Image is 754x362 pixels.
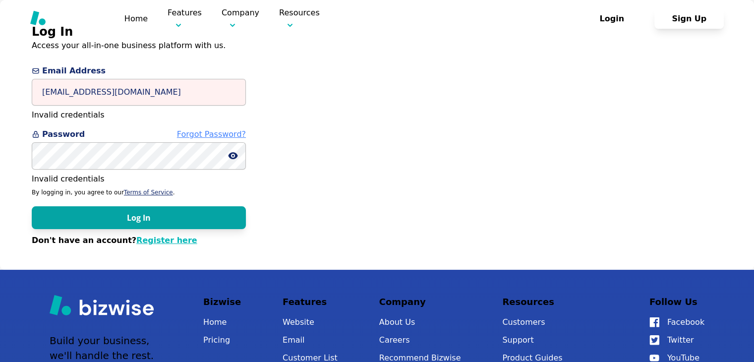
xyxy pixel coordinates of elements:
[32,110,246,121] p: Invalid credentials
[32,174,246,184] p: Invalid credentials
[124,14,148,23] a: Home
[577,9,646,29] button: Login
[32,235,246,246] div: Don't have an account?Register here
[124,189,173,196] a: Terms of Service
[283,333,338,347] a: Email
[649,295,704,309] p: Follow Us
[32,40,246,51] p: Access your all-in-one business platform with us.
[32,188,246,196] p: By logging in, you agree to our .
[340,12,369,25] a: Pricing
[32,65,246,77] span: Email Address
[168,7,202,30] p: Features
[32,206,246,229] button: Log In
[136,236,197,245] a: Register here
[649,335,659,345] img: Twitter Icon
[649,355,659,362] img: YouTube Icon
[649,333,704,347] a: Twitter
[32,235,246,246] p: Don't have an account?
[654,9,724,29] button: Sign Up
[32,79,246,106] input: you@example.com
[502,295,608,309] p: Resources
[203,295,241,309] p: Bizwise
[577,14,654,23] a: Login
[379,295,461,309] p: Company
[654,14,724,23] a: Sign Up
[649,317,659,327] img: Facebook Icon
[32,128,246,140] span: Password
[379,333,461,347] a: Careers
[283,295,338,309] p: Features
[502,333,608,347] button: Support
[283,315,338,329] a: Website
[50,295,154,315] img: Bizwise Logo
[279,7,320,30] p: Resources
[177,129,246,139] a: Forgot Password?
[222,7,259,30] p: Company
[502,315,608,329] a: Customers
[203,315,241,329] a: Home
[649,315,704,329] a: Facebook
[203,333,241,347] a: Pricing
[30,10,105,25] img: Bizwise Logo
[379,315,461,329] a: About Us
